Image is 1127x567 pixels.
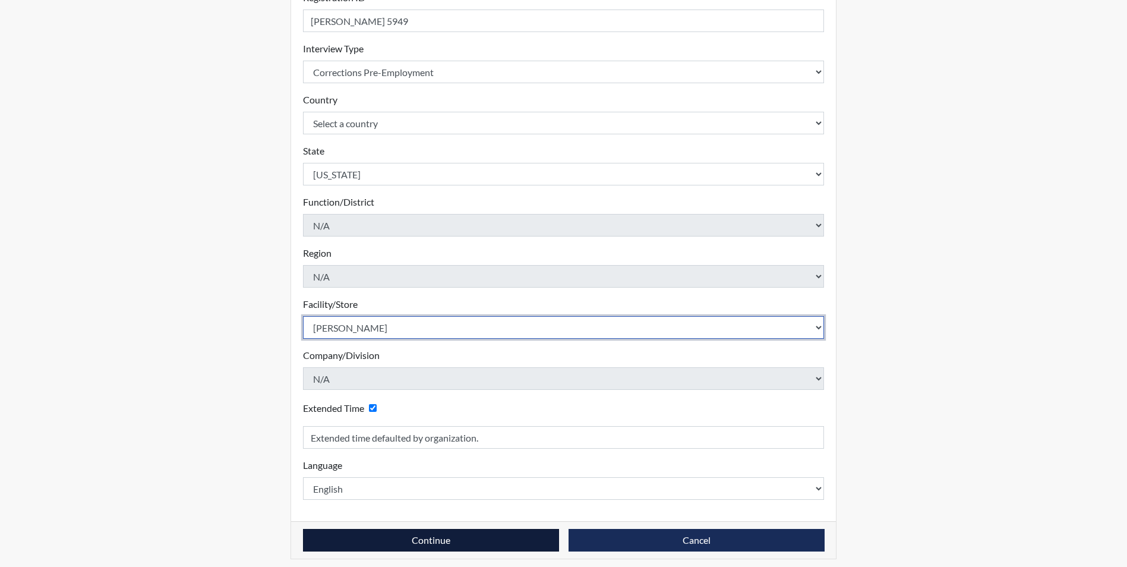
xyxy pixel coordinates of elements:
label: Company/Division [303,348,380,363]
button: Continue [303,529,559,552]
label: Region [303,246,332,260]
button: Cancel [569,529,825,552]
label: Extended Time [303,401,364,415]
label: Facility/Store [303,297,358,311]
label: Function/District [303,195,374,209]
input: Reason for Extension [303,426,825,449]
input: Insert a Registration ID, which needs to be a unique alphanumeric value for each interviewee [303,10,825,32]
label: Language [303,458,342,472]
div: Checking this box will provide the interviewee with an accomodation of extra time to answer each ... [303,399,381,417]
label: Interview Type [303,42,364,56]
label: Country [303,93,337,107]
label: State [303,144,324,158]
